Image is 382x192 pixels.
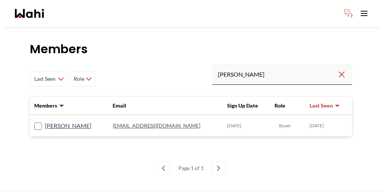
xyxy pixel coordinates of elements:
[357,6,372,21] button: Toggle open navigation menu
[275,102,285,109] span: Role
[310,102,340,109] button: Last Seen
[33,72,56,86] span: Last Seen
[15,9,44,18] a: Wahi homepage
[113,122,200,129] a: [EMAIL_ADDRESS][DOMAIN_NAME]
[223,115,270,137] td: [DATE]
[34,102,57,109] span: Members
[175,161,207,176] div: Page 1 of 1
[310,102,333,109] span: Last Seen
[227,102,258,109] span: Sign Up Date
[34,102,65,109] button: Members
[113,102,126,109] span: Email
[73,72,84,86] span: Role
[279,123,291,129] span: Buyer
[305,115,352,137] td: [DATE]
[30,42,352,57] h1: Members
[156,161,171,176] button: previous page
[337,68,346,81] button: Clear search
[211,161,226,176] button: next page
[30,161,352,176] nav: Members List pagination
[218,68,337,81] input: Search input
[45,121,91,131] a: [PERSON_NAME]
